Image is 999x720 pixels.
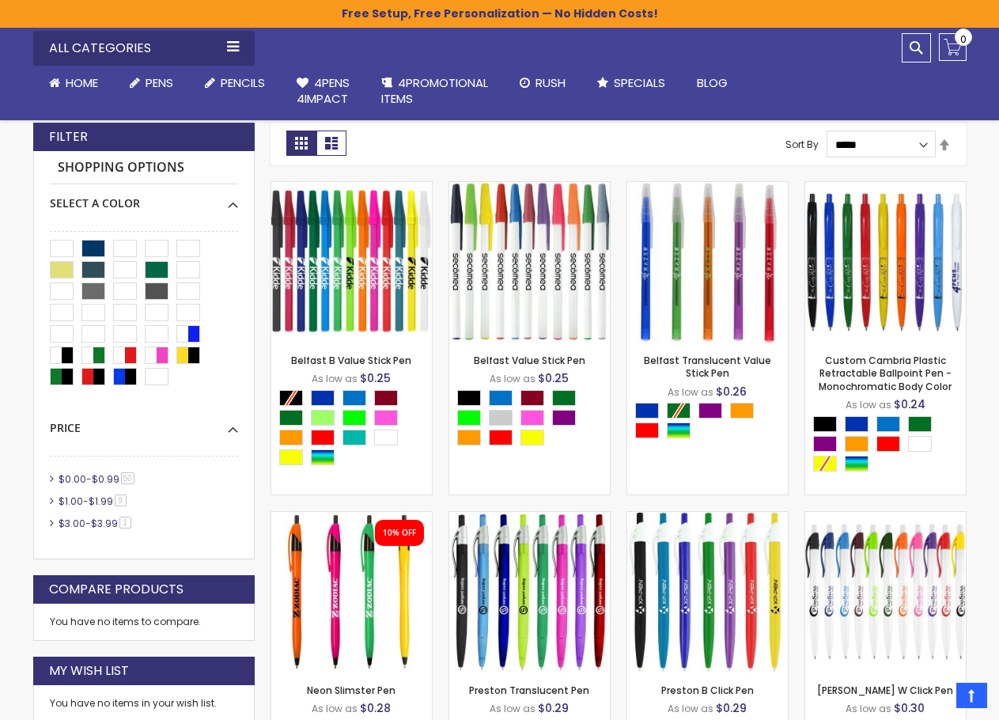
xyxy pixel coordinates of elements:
[374,430,398,445] div: White
[489,430,513,445] div: Red
[307,684,395,697] a: Neon Slimster Pen
[846,398,891,411] span: As low as
[312,372,358,385] span: As low as
[33,604,255,641] div: You have no items to compare.
[805,182,966,343] img: Custom Cambria Plastic Retractable Ballpoint Pen - Monochromatic Body Color
[552,410,576,426] div: Purple
[271,181,432,195] a: Belfast B Value Stick Pen
[845,436,868,452] div: Orange
[55,517,137,530] a: $3.00-$3.991
[449,182,610,343] img: Belfast Value Stick Pen
[381,74,488,107] span: 4PROMOTIONAL ITEMS
[635,423,659,438] div: Red
[50,184,238,211] div: Select A Color
[286,131,316,156] strong: Grid
[805,181,966,195] a: Custom Cambria Plastic Retractable Ballpoint Pen - Monochromatic Body Color
[311,390,335,406] div: Blue
[342,390,366,406] div: Blue Light
[360,370,391,386] span: $0.25
[490,372,535,385] span: As low as
[281,66,365,117] a: 4Pens4impact
[146,74,173,91] span: Pens
[538,700,569,716] span: $0.29
[845,416,868,432] div: Blue
[271,182,432,343] img: Belfast B Value Stick Pen
[785,138,819,151] label: Sort By
[92,472,119,486] span: $0.99
[311,430,335,445] div: Red
[119,517,131,529] span: 1
[813,416,837,432] div: Black
[876,416,900,432] div: Blue Light
[55,495,132,508] a: $1.00-$1.999
[449,181,610,195] a: Belfast Value Stick Pen
[374,390,398,406] div: Burgundy
[59,472,86,486] span: $0.00
[360,700,391,716] span: $0.28
[819,354,952,392] a: Custom Cambria Plastic Retractable Ballpoint Pen - Monochromatic Body Color
[279,410,303,426] div: Green
[50,697,238,710] div: You have no items in your wish list.
[939,33,967,61] a: 0
[489,390,513,406] div: Blue Light
[115,495,127,506] span: 9
[805,512,966,673] img: Preston W Click Pen
[121,472,134,484] span: 50
[312,702,358,715] span: As low as
[59,495,83,508] span: $1.00
[457,410,481,426] div: Lime Green
[716,384,747,400] span: $0.26
[667,423,691,438] div: Assorted
[449,511,610,525] a: Preston Translucent Pen
[271,512,432,673] img: Neon Slimster Pen
[538,370,569,386] span: $0.25
[59,517,85,530] span: $3.00
[668,385,713,399] span: As low as
[635,403,788,442] div: Select A Color
[805,511,966,525] a: Preston W Click Pen
[876,436,900,452] div: Red
[960,32,967,47] span: 0
[114,66,189,100] a: Pens
[457,390,481,406] div: Black
[894,396,925,412] span: $0.24
[311,449,335,465] div: Assorted
[342,430,366,445] div: Teal
[644,354,771,380] a: Belfast Translucent Value Stick Pen
[635,403,659,419] div: Blue
[845,456,868,472] div: Assorted
[627,181,788,195] a: Belfast Translucent Value Stick Pen
[55,472,140,486] a: $0.00-$0.9950
[50,151,238,185] strong: Shopping Options
[365,66,504,117] a: 4PROMOTIONALITEMS
[908,416,932,432] div: Green
[279,430,303,445] div: Orange
[813,436,837,452] div: Purple
[374,410,398,426] div: Pink
[581,66,681,100] a: Specials
[49,662,129,680] strong: My Wish List
[279,449,303,465] div: Yellow
[50,409,238,436] div: Price
[291,354,411,367] a: Belfast B Value Stick Pen
[698,403,722,419] div: Purple
[297,74,350,107] span: 4Pens 4impact
[614,74,665,91] span: Specials
[221,74,265,91] span: Pencils
[813,416,966,476] div: Select A Color
[33,31,255,66] div: All Categories
[535,74,566,91] span: Rush
[520,390,544,406] div: Burgundy
[520,430,544,445] div: Yellow
[908,436,932,452] div: White
[627,511,788,525] a: Preston B Click Pen
[89,495,113,508] span: $1.99
[697,74,728,91] span: Blog
[189,66,281,100] a: Pencils
[49,581,184,598] strong: Compare Products
[627,182,788,343] img: Belfast Translucent Value Stick Pen
[449,512,610,673] img: Preston Translucent Pen
[490,702,535,715] span: As low as
[474,354,585,367] a: Belfast Value Stick Pen
[520,410,544,426] div: Pink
